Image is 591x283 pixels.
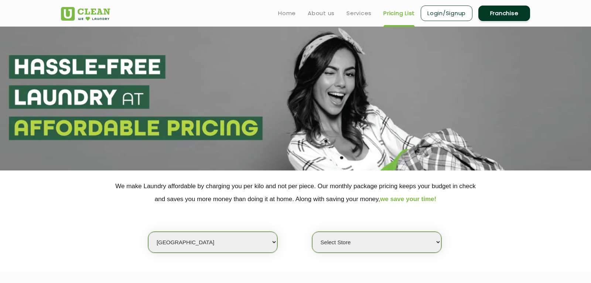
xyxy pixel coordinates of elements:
[308,9,335,18] a: About us
[383,9,415,18] a: Pricing List
[61,180,530,206] p: We make Laundry affordable by charging you per kilo and not per piece. Our monthly package pricin...
[478,6,530,21] a: Franchise
[346,9,372,18] a: Services
[61,7,110,21] img: UClean Laundry and Dry Cleaning
[380,196,436,203] span: we save your time!
[421,6,472,21] a: Login/Signup
[278,9,296,18] a: Home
